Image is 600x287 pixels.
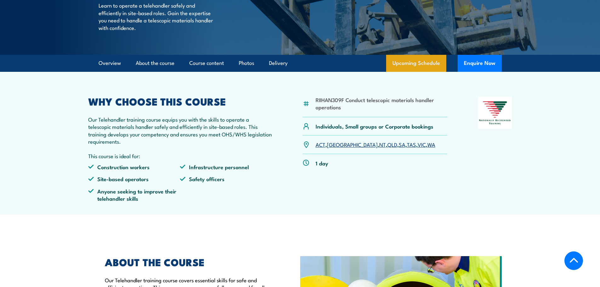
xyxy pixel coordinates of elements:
[407,141,416,148] a: TAS
[88,163,180,170] li: Construction workers
[316,159,328,167] p: 1 day
[399,141,405,148] a: SA
[88,152,272,159] p: This course is ideal for:
[316,123,433,130] p: Individuals, Small groups or Corporate bookings
[316,141,435,148] p: , , , , , , ,
[88,187,180,202] li: Anyone seeking to improve their telehandler skills
[99,55,121,72] a: Overview
[88,116,272,145] p: Our Telehandler training course equips you with the skills to operate a telescopic materials hand...
[239,55,254,72] a: Photos
[136,55,174,72] a: About the course
[386,55,446,72] a: Upcoming Schedule
[99,2,214,31] p: Learn to operate a telehandler safely and efficiently in site-based roles. Gain the expertise you...
[180,175,272,182] li: Safety officers
[418,141,426,148] a: VIC
[105,257,271,266] h2: ABOUT THE COURSE
[478,97,512,129] img: Nationally Recognised Training logo.
[327,141,378,148] a: [GEOGRAPHIC_DATA]
[387,141,397,148] a: QLD
[189,55,224,72] a: Course content
[88,175,180,182] li: Site-based operators
[180,163,272,170] li: Infrastructure personnel
[458,55,502,72] button: Enquire Now
[269,55,288,72] a: Delivery
[427,141,435,148] a: WA
[316,96,448,111] li: RIIHAN309F Conduct telescopic materials handler operations
[88,97,272,106] h2: WHY CHOOSE THIS COURSE
[379,141,386,148] a: NT
[316,141,325,148] a: ACT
